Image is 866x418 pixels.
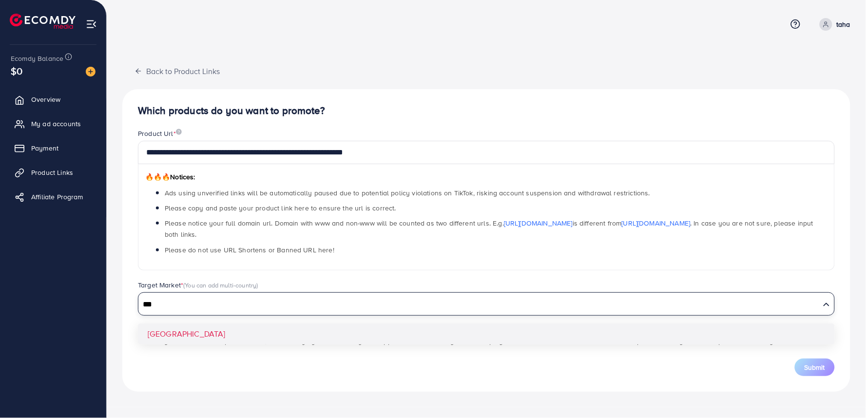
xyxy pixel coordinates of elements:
span: Ecomdy Balance [11,54,63,63]
label: Target Market [138,280,258,290]
span: Ads using unverified links will be automatically paused due to potential policy violations on Tik... [165,188,650,198]
span: Please copy and paste your product link here to ensure the url is correct. [165,203,396,213]
a: [URL][DOMAIN_NAME] [504,218,573,228]
img: menu [86,19,97,30]
h4: Which products do you want to promote? [138,105,835,117]
iframe: Chat [825,374,859,411]
img: image [176,129,182,135]
span: $0 [11,64,22,78]
span: Please do not use URL Shortens or Banned URL here! [165,245,334,255]
span: Product Links [31,168,73,177]
span: My ad accounts [31,119,81,129]
span: Overview [31,95,60,104]
img: logo [10,14,76,29]
p: taha [836,19,850,30]
span: Notices: [145,172,195,182]
input: Search for option [139,297,819,312]
a: Product Links [7,163,99,182]
a: [URL][DOMAIN_NAME] [622,218,691,228]
span: 🔥🔥🔥 [145,172,170,182]
a: Overview [7,90,99,109]
label: Product Url [138,129,182,138]
span: Payment [31,143,58,153]
a: Affiliate Program [7,187,99,207]
a: My ad accounts [7,114,99,133]
div: Search for option [138,292,835,316]
span: Affiliate Program [31,192,83,202]
a: Payment [7,138,99,158]
img: image [86,67,96,76]
span: Submit [805,362,825,372]
span: Please notice your full domain url. Domain with www and non-www will be counted as two different ... [165,218,813,239]
button: Submit [795,359,835,376]
button: Back to Product Links [122,60,232,81]
span: (You can add multi-country) [183,281,258,289]
li: [GEOGRAPHIC_DATA] [138,323,835,344]
a: taha [816,18,850,31]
